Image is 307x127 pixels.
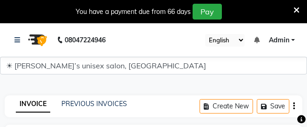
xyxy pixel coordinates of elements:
button: Create New [200,99,253,114]
button: Save [257,99,289,114]
img: logo [24,27,50,53]
div: You have a payment due from 66 days [76,7,191,17]
a: INVOICE [16,96,50,113]
a: PREVIOUS INVOICES [61,100,127,108]
span: Admin [269,35,289,45]
button: Pay [193,4,222,20]
b: 08047224946 [65,27,106,53]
